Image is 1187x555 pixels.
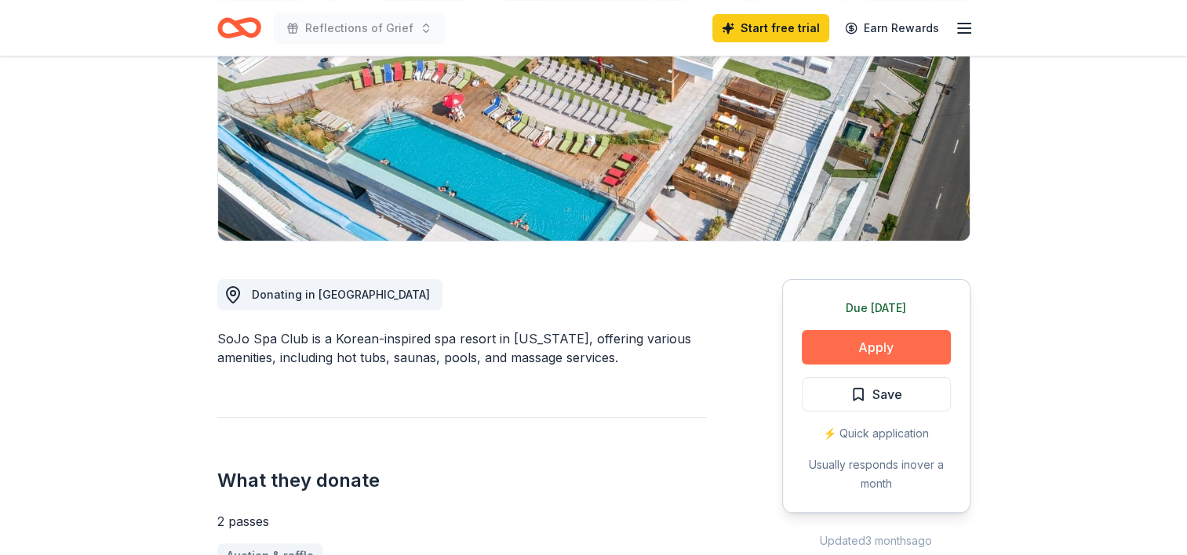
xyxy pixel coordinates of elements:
div: Updated 3 months ago [782,531,970,550]
span: Donating in [GEOGRAPHIC_DATA] [252,288,430,301]
button: Reflections of Grief [274,13,445,44]
button: Save [802,377,951,412]
span: Save [872,384,902,404]
div: SoJo Spa Club is a Korean-inspired spa resort in [US_STATE], offering various amenities, includin... [217,329,707,367]
div: Due [DATE] [802,299,951,317]
div: Usually responds in over a month [802,455,951,493]
div: 2 passes [217,512,707,531]
button: Apply [802,330,951,365]
a: Start free trial [712,14,829,42]
a: Home [217,9,261,46]
h2: What they donate [217,468,707,493]
span: Reflections of Grief [305,19,413,38]
a: Earn Rewards [836,14,949,42]
div: ⚡️ Quick application [802,424,951,443]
